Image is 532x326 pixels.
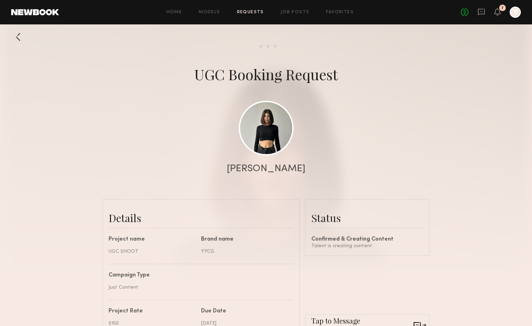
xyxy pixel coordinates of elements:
[199,10,220,15] a: Models
[201,309,288,314] div: Due Date
[201,237,288,242] div: Brand name
[109,309,196,314] div: Project Rate
[227,164,305,174] div: [PERSON_NAME]
[281,10,310,15] a: Job Posts
[109,273,288,278] div: Campaign Type
[194,65,338,84] div: UGC Booking Request
[167,10,182,15] a: Home
[510,7,521,18] a: Y
[311,237,423,242] div: Confirmed & Creating Content
[326,10,354,15] a: Favorites
[109,211,294,225] div: Details
[311,242,423,250] div: Talent is creating content.
[109,248,196,255] div: UGC SHOOT
[109,284,288,291] div: Just Content
[311,211,423,225] div: Status
[237,10,264,15] a: Requests
[109,237,196,242] div: Project name
[501,6,504,10] div: 7
[201,248,288,255] div: YYCG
